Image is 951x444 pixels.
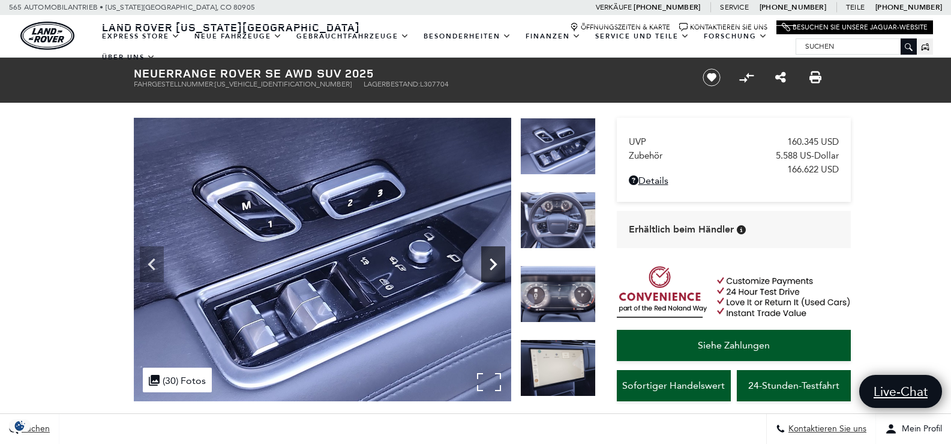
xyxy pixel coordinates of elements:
img: Neuer 2025 Ostuni Pearl White Land Rover SE Bild 14 [520,266,596,323]
a: 166.622 USD [629,164,839,175]
font: Kontaktieren Sie uns [690,23,767,31]
font: CO [220,3,231,11]
div: Das Fahrzeug ist auf Lager und sofort lieferbar. Aufgrund der hohen Nachfrage kann sich die Verfü... [737,225,746,234]
font: Siehe Zahlungen [698,339,770,351]
font: Teile [846,3,865,11]
a: Teilen Sie diesen neuen Range Rover SE AWD SUV 2025 [775,70,786,85]
div: Nächste [481,246,505,282]
a: Besonderheiten [416,26,518,47]
font: 160.345 USD [787,136,839,147]
font: Finanzen [526,32,570,41]
button: Benutzerprofilmenü öffnen [876,414,951,444]
font: Erhältlich beim Händler [629,223,734,236]
font: Öffnungszeiten & Karte [581,23,670,31]
img: Neuer 2025 Ostuni Pearl White Land Rover SE Bild 12 [134,118,511,401]
nav: Hauptnavigation [95,26,796,68]
font: 80905 [233,3,255,11]
font: Neuer [134,65,175,81]
font: Service [720,3,748,11]
font: 24-Stunden-Testfahrt [748,380,839,391]
section: Klicken Sie hier, um das Cookie-Einwilligungsmodal zu öffnen [6,419,34,432]
a: Sofortiger Handelswert [617,370,731,401]
font: Über uns [102,53,145,62]
button: Fahrzeug speichern [698,68,725,87]
font: 565 Automobilantrieb • [9,3,103,11]
a: Öffnungszeiten & Karte [570,23,670,32]
font: Mein Profil [902,424,942,434]
img: Neuer 2025 Ostuni Pearl White Land Rover SE Bild 13 [520,192,596,249]
font: Besonderheiten [424,32,500,41]
a: Finanzen [518,26,588,47]
font: EXPRESS STORE [102,32,169,41]
font: Details [638,175,668,186]
img: Opt-Out-Symbol [6,419,34,432]
font: Gebrauchtfahrzeuge [296,32,398,41]
a: [PHONE_NUMBER] [875,2,942,12]
font: Service und Teile [595,32,679,41]
button: Fahrzeug vergleichen [737,68,755,87]
font: Fahrgestellnummer: [134,80,215,88]
font: Besuchen Sie unsere Jaguar-Website [793,23,928,31]
font: Forschung [704,32,757,41]
a: Gebrauchtfahrzeuge [289,26,416,47]
font: UVP [629,136,646,147]
a: Details [629,175,839,186]
font: Suchen [22,424,50,434]
font: 166.622 USD [787,164,839,175]
font: Live-Chat [874,384,928,399]
a: Zubehör 5.588 US-Dollar [629,150,839,161]
a: Über uns [95,47,163,68]
a: 24-Stunden-Testfahrt [737,370,851,401]
a: [PHONE_NUMBER] [634,2,700,12]
font: Sofortiger Handelswert [622,380,725,391]
a: Forschung [697,26,775,47]
a: Drucken Sie diesen neuen Range Rover SE AWD SUV 2025 [809,70,821,85]
font: Kontaktieren Sie uns [788,424,866,434]
input: Suchen [796,39,916,53]
a: Service und Teile [588,26,697,47]
a: [PHONE_NUMBER] [760,2,826,12]
img: Neuer 2025 Ostuni Pearl White Land Rover SE Bild 15 [520,339,596,397]
font: Zubehör [629,150,662,161]
a: Neue Fahrzeuge [187,26,289,47]
a: Land Rover [US_STATE][GEOGRAPHIC_DATA] [95,20,367,34]
font: [US_VEHICLE_IDENTIFICATION_NUMBER] [215,80,352,88]
a: 565 Automobilantrieb • [US_STATE][GEOGRAPHIC_DATA], CO 80905 [9,3,255,11]
font: (30) Fotos [163,375,206,386]
font: Verkäufe [596,3,632,11]
font: [US_STATE][GEOGRAPHIC_DATA], [106,3,219,11]
font: Land Rover [US_STATE][GEOGRAPHIC_DATA] [102,20,360,34]
span: Live-Chat [868,383,934,400]
a: Live-Chat [859,375,942,408]
font: 5.588 US-Dollar [776,150,839,161]
a: Besuchen Sie unsere Jaguar-Website [782,23,928,32]
font: Neue Fahrzeuge [194,32,271,41]
a: EXPRESS STORE [95,26,187,47]
img: Neuer 2025 Ostuni Pearl White Land Rover SE Bild 12 [520,118,596,175]
a: Kontaktieren Sie uns [679,23,767,32]
font: L307704 [420,80,449,88]
img: Land Rover [20,22,74,50]
font: Range Rover SE AWD SUV 2025 [175,65,374,81]
font: Lagerbestand: [364,80,420,88]
div: Vorherige [140,246,164,282]
a: Siehe Zahlungen [617,330,851,361]
a: UVP 160.345 USD [629,136,839,147]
